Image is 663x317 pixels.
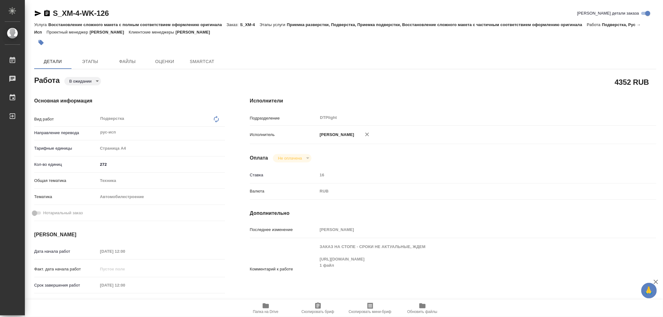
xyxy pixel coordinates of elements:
[34,266,98,272] p: Факт. дата начала работ
[43,210,83,216] span: Нотариальный заказ
[250,227,318,233] p: Последнее изменение
[34,248,98,255] p: Дата начала работ
[250,115,318,121] p: Подразделение
[90,30,129,34] p: [PERSON_NAME]
[250,132,318,138] p: Исполнитель
[587,22,602,27] p: Работа
[302,310,334,314] span: Скопировать бриф
[176,30,215,34] p: [PERSON_NAME]
[240,300,292,317] button: Папка на Drive
[98,247,152,256] input: Пустое поле
[48,22,227,27] p: Восстановление сложного макета с полным соответствием оформлению оригинала
[344,300,396,317] button: Скопировать мини-бриф
[318,186,622,197] div: RUB
[34,194,98,200] p: Тематика
[250,97,656,105] h4: Исполнители
[34,116,98,122] p: Вид работ
[67,79,94,84] button: В ожидании
[34,282,98,288] p: Срок завершения работ
[113,58,142,66] span: Файлы
[260,22,287,27] p: Этапы услуги
[75,58,105,66] span: Этапы
[292,300,344,317] button: Скопировать бриф
[34,74,60,85] h2: Работа
[34,10,42,17] button: Скопировать ссылку для ЯМессенджера
[615,77,649,87] h2: 4352 RUB
[98,143,225,154] div: Страница А4
[276,156,304,161] button: Не оплачена
[644,284,654,297] span: 🙏
[250,210,656,217] h4: Дополнительно
[349,310,391,314] span: Скопировать мини-бриф
[360,128,374,141] button: Удалить исполнителя
[34,22,48,27] p: Услуга
[34,161,98,168] p: Кол-во единиц
[53,9,109,17] a: S_XM-4-WK-126
[34,231,225,238] h4: [PERSON_NAME]
[318,132,354,138] p: [PERSON_NAME]
[43,10,51,17] button: Скопировать ссылку
[98,160,225,169] input: ✎ Введи что-нибудь
[34,97,225,105] h4: Основная информация
[407,310,437,314] span: Обновить файлы
[318,225,622,234] input: Пустое поле
[273,154,311,162] div: В ожидании
[227,22,240,27] p: Заказ:
[150,58,180,66] span: Оценки
[98,192,225,202] div: Автомобилестроение
[38,58,68,66] span: Детали
[318,170,622,179] input: Пустое поле
[47,30,90,34] p: Проектный менеджер
[250,172,318,178] p: Ставка
[34,130,98,136] p: Направление перевода
[98,281,152,290] input: Пустое поле
[98,175,225,186] div: Техника
[187,58,217,66] span: SmartCat
[287,22,587,27] p: Приемка разверстки, Подверстка, Приемка подверстки, Восстановление сложного макета с частичным со...
[253,310,279,314] span: Папка на Drive
[129,30,176,34] p: Клиентские менеджеры
[64,77,101,85] div: В ожидании
[250,266,318,272] p: Комментарий к работе
[641,283,657,298] button: 🙏
[318,242,622,296] textarea: ЗАКАЗ НА СТОПЕ - СРОКИ НЕ АКТУАЛЬНЫЕ, ЖДЕМ [URL][DOMAIN_NAME] 1 файл
[34,36,48,49] button: Добавить тэг
[250,154,268,162] h4: Оплата
[34,145,98,152] p: Тарифные единицы
[98,265,152,274] input: Пустое поле
[577,10,639,16] span: [PERSON_NAME] детали заказа
[34,178,98,184] p: Общая тематика
[396,300,449,317] button: Обновить файлы
[240,22,260,27] p: S_XM-4
[250,188,318,194] p: Валюта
